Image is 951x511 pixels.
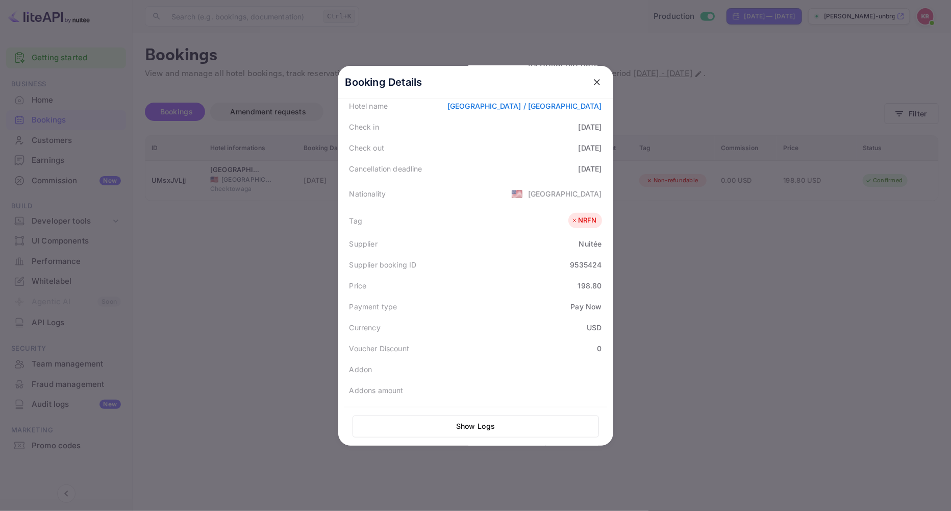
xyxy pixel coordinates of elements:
div: NRFN [571,215,597,226]
div: Pay Now [570,301,602,312]
div: Nationality [349,188,386,199]
div: Voucher Discount [349,343,409,354]
span: United States [511,184,523,203]
div: Hotel name [349,101,388,111]
div: Check in [349,121,379,132]
div: [DATE] [579,121,602,132]
div: Supplier booking ID [349,259,417,270]
div: Special notes [349,406,395,417]
div: Addon [349,364,372,375]
div: 198.80 [578,280,602,291]
div: Payment type [349,301,397,312]
div: [GEOGRAPHIC_DATA] [528,188,602,199]
div: Check out [349,142,384,153]
div: Addons amount [349,385,404,396]
button: close [588,73,606,91]
div: Nuitée [579,238,602,249]
div: Currency [349,322,381,333]
a: [GEOGRAPHIC_DATA] / [GEOGRAPHIC_DATA] [447,102,602,110]
div: [DATE] [579,163,602,174]
div: USD [587,322,602,333]
div: Supplier [349,238,378,249]
button: Show Logs [353,416,599,437]
div: 0 [597,343,602,354]
p: Booking Details [345,75,422,90]
div: 9535424 [570,259,602,270]
div: Price [349,280,367,291]
div: [DATE] [579,142,602,153]
div: Tag [349,215,362,226]
div: Cancellation deadline [349,163,422,174]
